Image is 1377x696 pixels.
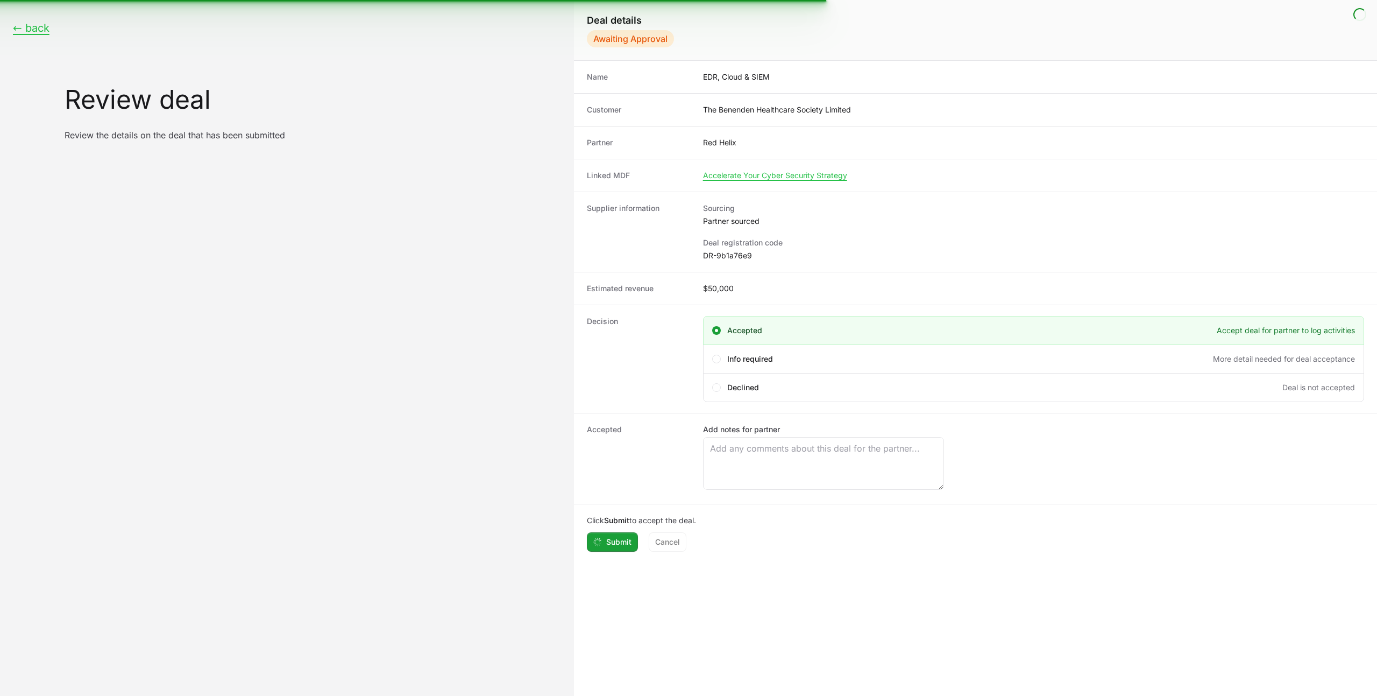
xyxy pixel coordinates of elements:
button: ← back [13,22,49,35]
dt: Sourcing [703,203,1364,214]
span: More detail needed for deal acceptance [1213,354,1355,364]
b: Submit [604,516,629,525]
h1: Review deal [65,87,561,113]
dt: Accepted [587,424,690,493]
dt: Decision [587,316,690,402]
dt: Partner [587,137,690,148]
label: Add notes for partner [703,424,944,435]
dt: Supplier information [587,203,690,261]
dt: Estimated revenue [587,283,690,294]
dt: Linked MDF [587,170,690,181]
dd: Partner sourced [703,216,1364,227]
dd: $50,000 [703,283,1364,294]
dd: Red Helix [703,137,1364,148]
a: Accelerate Your Cyber Security Strategy [703,171,847,180]
span: Accept deal for partner to log activities [1217,325,1355,336]
dl: Create deal form [574,61,1377,504]
span: Deal is not accepted [1282,382,1355,393]
dd: EDR, Cloud & SIEM [703,72,1364,82]
span: Declined [727,382,759,393]
p: Review the details on the deal that has been submitted [65,130,546,140]
h1: Deal details [587,13,1364,28]
span: Accepted [727,325,762,336]
dt: Customer [587,104,690,115]
span: Submit [606,536,631,549]
dd: The Benenden Healthcare Society Limited [703,104,1364,115]
p: Click to accept the deal. [587,515,1364,526]
dt: Deal registration code [703,237,1364,248]
span: Info required [727,354,773,364]
dt: Name [587,72,690,82]
button: Submit [587,532,638,552]
dd: DR-9b1a76e9 [703,250,1364,261]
